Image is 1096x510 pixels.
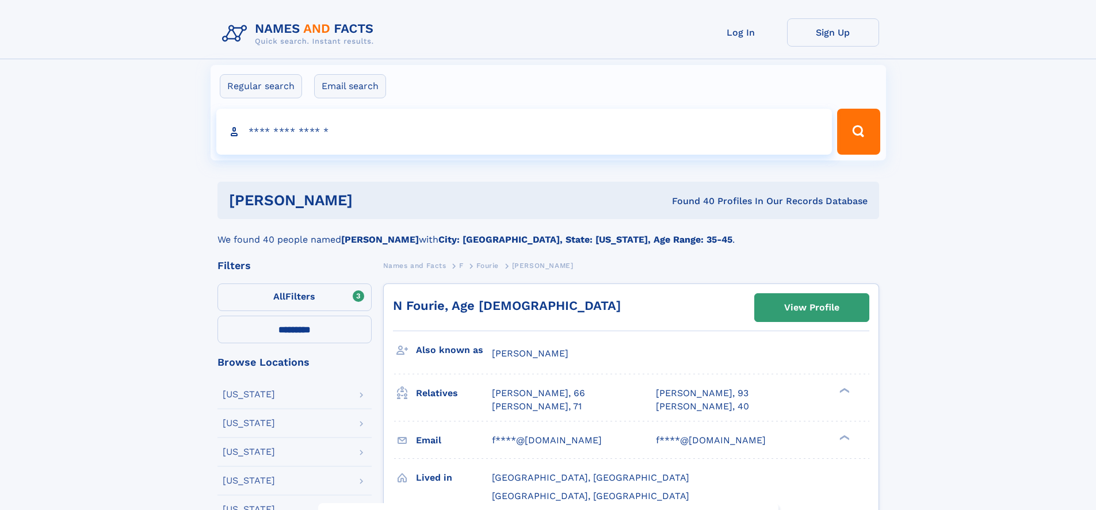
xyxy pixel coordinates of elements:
span: [GEOGRAPHIC_DATA], [GEOGRAPHIC_DATA] [492,490,689,501]
h3: Email [416,431,492,450]
a: [PERSON_NAME], 66 [492,387,585,400]
div: Browse Locations [217,357,372,367]
div: Found 40 Profiles In Our Records Database [512,195,868,208]
div: ❯ [837,434,850,441]
a: F [459,258,464,273]
div: Filters [217,260,372,271]
div: We found 40 people named with . [217,219,879,247]
h1: [PERSON_NAME] [229,193,513,208]
div: [US_STATE] [223,390,275,399]
h3: Also known as [416,340,492,360]
span: [GEOGRAPHIC_DATA], [GEOGRAPHIC_DATA] [492,472,689,483]
a: N Fourie, Age [DEMOGRAPHIC_DATA] [393,298,621,313]
a: Names and Facts [383,258,446,273]
div: View Profile [784,294,839,321]
div: ❯ [837,387,850,394]
div: [US_STATE] [223,447,275,457]
span: F [459,262,464,270]
a: [PERSON_NAME], 93 [656,387,749,400]
div: [US_STATE] [223,419,275,428]
b: [PERSON_NAME] [341,234,419,245]
a: View Profile [755,294,869,321]
span: [PERSON_NAME] [492,348,568,359]
a: Fourie [476,258,499,273]
a: [PERSON_NAME], 71 [492,400,582,413]
a: Sign Up [787,18,879,47]
button: Search Button [837,109,880,155]
img: Logo Names and Facts [217,18,383,49]
span: All [273,291,285,302]
div: [US_STATE] [223,476,275,485]
span: [PERSON_NAME] [512,262,574,270]
label: Regular search [220,74,302,98]
a: Log In [695,18,787,47]
a: [PERSON_NAME], 40 [656,400,749,413]
h3: Relatives [416,384,492,403]
b: City: [GEOGRAPHIC_DATA], State: [US_STATE], Age Range: 35-45 [438,234,732,245]
h3: Lived in [416,468,492,488]
label: Email search [314,74,386,98]
span: Fourie [476,262,499,270]
input: search input [216,109,832,155]
label: Filters [217,283,372,311]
